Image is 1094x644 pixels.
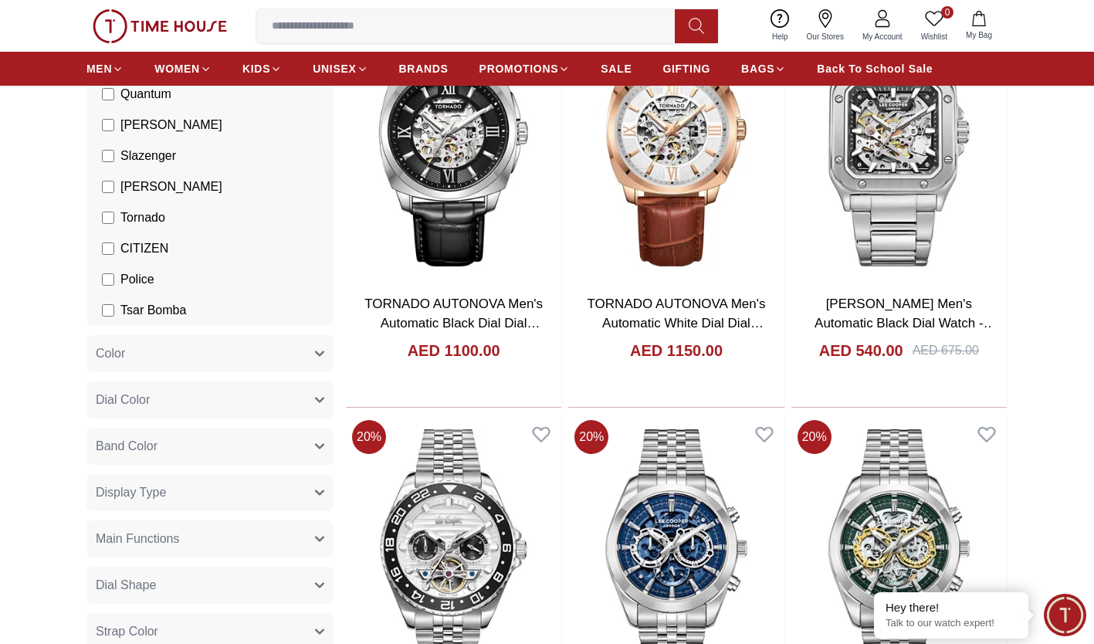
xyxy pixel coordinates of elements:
[630,340,723,361] h4: AED 1150.00
[154,61,200,76] span: WOMEN
[96,344,125,363] span: Color
[662,61,710,76] span: GIFTING
[313,55,367,83] a: UNISEX
[960,29,998,41] span: My Bag
[479,61,559,76] span: PROMOTIONS
[574,420,608,454] span: 20 %
[96,483,166,502] span: Display Type
[102,181,114,193] input: [PERSON_NAME]
[817,55,933,83] a: Back To School Sale
[102,242,114,255] input: CITIZEN
[96,530,180,548] span: Main Functions
[886,600,1017,615] div: Hey there!
[479,55,571,83] a: PROMOTIONS
[815,297,997,351] a: [PERSON_NAME] Men's Automatic Black Dial Watch - LC08198.350
[601,61,632,76] span: SALE
[102,304,114,317] input: Tsar Bomba
[364,297,543,351] a: TORNADO AUTONOVA Men's Automatic Black Dial Dial Watch - T7316-SLBB
[120,270,154,289] span: Police
[588,297,766,351] a: TORNADO AUTONOVA Men's Automatic White Dial Dial Watch - T7316-RLDW
[96,437,157,456] span: Band Color
[120,301,186,320] span: Tsar Bomba
[96,622,158,641] span: Strap Color
[819,340,903,361] h4: AED 540.00
[102,150,114,162] input: Slazenger
[96,391,150,409] span: Dial Color
[886,617,1017,630] p: Talk to our watch expert!
[120,116,222,134] span: [PERSON_NAME]
[1044,594,1086,636] div: Chat Widget
[601,55,632,83] a: SALE
[102,88,114,100] input: Quantum
[120,208,165,227] span: Tornado
[957,8,1001,44] button: My Bag
[102,273,114,286] input: Police
[399,61,449,76] span: BRANDS
[93,9,227,43] img: ...
[766,31,794,42] span: Help
[801,31,850,42] span: Our Stores
[120,239,168,258] span: CITIZEN
[102,212,114,224] input: Tornado
[86,520,334,558] button: Main Functions
[741,55,786,83] a: BAGS
[662,55,710,83] a: GIFTING
[120,178,222,196] span: [PERSON_NAME]
[763,6,798,46] a: Help
[741,61,774,76] span: BAGS
[941,6,953,19] span: 0
[915,31,953,42] span: Wishlist
[120,147,176,165] span: Slazenger
[242,61,270,76] span: KIDS
[242,55,282,83] a: KIDS
[96,576,156,595] span: Dial Shape
[408,340,500,361] h4: AED 1100.00
[913,341,979,360] div: AED 675.00
[86,381,334,419] button: Dial Color
[912,6,957,46] a: 0Wishlist
[154,55,212,83] a: WOMEN
[399,55,449,83] a: BRANDS
[86,474,334,511] button: Display Type
[817,61,933,76] span: Back To School Sale
[120,85,171,103] span: Quantum
[352,420,386,454] span: 20 %
[798,420,832,454] span: 20 %
[313,61,356,76] span: UNISEX
[102,119,114,131] input: [PERSON_NAME]
[86,335,334,372] button: Color
[86,61,112,76] span: MEN
[86,428,334,465] button: Band Color
[86,55,124,83] a: MEN
[798,6,853,46] a: Our Stores
[856,31,909,42] span: My Account
[86,567,334,604] button: Dial Shape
